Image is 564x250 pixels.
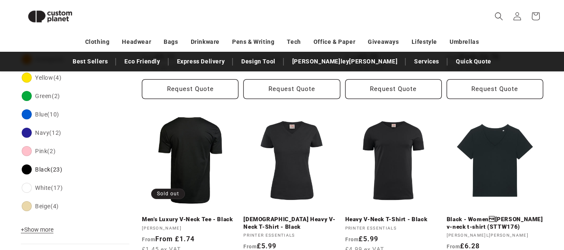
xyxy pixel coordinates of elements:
a: Headwear [122,35,151,49]
summary: Search [490,7,508,25]
a: Eco Friendly [120,54,164,69]
a: Pens & Writing [232,35,274,49]
img: Custom Planet [21,3,79,30]
a: [DEMOGRAPHIC_DATA] Heavy V-Neck T-Shirt - Black [243,216,340,230]
a: Express Delivery [173,54,229,69]
a: Best Sellers [68,54,112,69]
a: Giveaways [368,35,399,49]
iframe: Chat Widget [522,210,564,250]
button: Request Quote [142,79,238,99]
a: Men's Luxury V-Neck Tee - Black [142,216,238,223]
a: Heavy V-Neck T-Shirt - Black [345,216,442,223]
a: Black - Women[PERSON_NAME] v-neck t-shirt (STTW176) [447,216,543,230]
a: Quick Quote [452,54,496,69]
a: Bags [164,35,178,49]
button: Request Quote [447,79,543,99]
a: Services [410,54,443,69]
span: + [21,226,24,233]
a: Drinkware [191,35,220,49]
button: Show more [21,226,56,237]
a: Umbrellas [450,35,479,49]
span: Show more [21,226,53,233]
button: Request Quote [345,79,442,99]
a: [PERSON_NAME]ley[PERSON_NAME] [288,54,402,69]
a: Tech [287,35,301,49]
a: Design Tool [237,54,280,69]
button: Request Quote [243,79,340,99]
a: Clothing [85,35,110,49]
a: Office & Paper [314,35,355,49]
a: Lifestyle [412,35,437,49]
